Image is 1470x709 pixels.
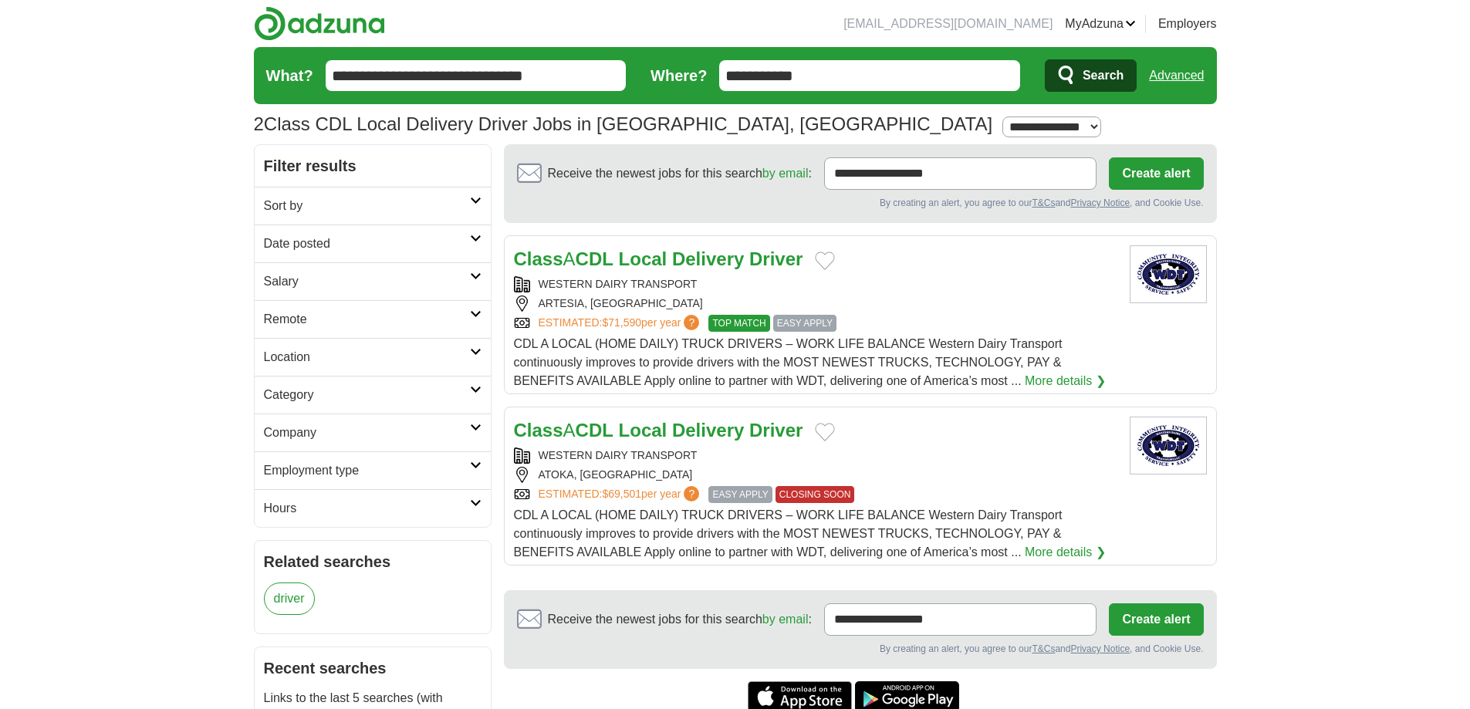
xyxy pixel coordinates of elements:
[749,420,803,441] strong: Driver
[514,248,563,269] strong: Class
[1045,59,1137,92] button: Search
[815,423,835,441] button: Add to favorite jobs
[264,272,470,291] h2: Salary
[1083,60,1124,91] span: Search
[255,187,491,225] a: Sort by
[264,461,470,480] h2: Employment type
[708,486,772,503] span: EASY APPLY
[255,225,491,262] a: Date posted
[708,315,769,332] span: TOP MATCH
[1025,372,1106,390] a: More details ❯
[255,300,491,338] a: Remote
[1032,198,1055,208] a: T&Cs
[264,386,470,404] h2: Category
[255,145,491,187] h2: Filter results
[548,164,812,183] span: Receive the newest jobs for this search :
[1070,643,1130,654] a: Privacy Notice
[684,486,699,501] span: ?
[517,196,1204,210] div: By creating an alert, you agree to our and , and Cookie Use.
[514,467,1117,483] div: ATOKA, [GEOGRAPHIC_DATA]
[514,248,803,269] a: ClassACDL Local Delivery Driver
[539,315,703,332] a: ESTIMATED:$71,590per year?
[762,613,809,626] a: by email
[255,451,491,489] a: Employment type
[776,486,855,503] span: CLOSING SOON
[264,550,482,573] h2: Related searches
[266,64,313,87] label: What?
[255,338,491,376] a: Location
[264,348,470,366] h2: Location
[255,376,491,414] a: Category
[548,610,812,629] span: Receive the newest jobs for this search :
[1032,643,1055,654] a: T&Cs
[255,414,491,451] a: Company
[539,278,698,290] a: WESTERN DAIRY TRANSPORT
[264,582,315,615] a: driver
[514,337,1063,387] span: CDL A LOCAL (HOME DAILY) TRUCK DRIVERS – WORK LIFE BALANCE Western Dairy Transport continuously i...
[264,197,470,215] h2: Sort by
[517,642,1204,656] div: By creating an alert, you agree to our and , and Cookie Use.
[619,248,667,269] strong: Local
[264,499,470,518] h2: Hours
[264,657,482,680] h2: Recent searches
[264,424,470,442] h2: Company
[514,508,1063,559] span: CDL A LOCAL (HOME DAILY) TRUCK DRIVERS – WORK LIFE BALANCE Western Dairy Transport continuously i...
[1149,60,1204,91] a: Advanced
[1130,245,1207,303] img: Western Dairy Transport logo
[762,167,809,180] a: by email
[264,310,470,329] h2: Remote
[651,64,707,87] label: Where?
[576,420,613,441] strong: CDL
[1025,543,1106,562] a: More details ❯
[1070,198,1130,208] a: Privacy Notice
[672,248,744,269] strong: Delivery
[773,315,836,332] span: EASY APPLY
[514,420,803,441] a: ClassACDL Local Delivery Driver
[672,420,744,441] strong: Delivery
[539,486,703,503] a: ESTIMATED:$69,501per year?
[602,488,641,500] span: $69,501
[576,248,613,269] strong: CDL
[514,295,1117,312] div: ARTESIA, [GEOGRAPHIC_DATA]
[619,420,667,441] strong: Local
[254,113,993,134] h1: Class CDL Local Delivery Driver Jobs in [GEOGRAPHIC_DATA], [GEOGRAPHIC_DATA]
[255,489,491,527] a: Hours
[514,420,563,441] strong: Class
[254,6,385,41] img: Adzuna logo
[749,248,803,269] strong: Driver
[815,252,835,270] button: Add to favorite jobs
[1158,15,1217,33] a: Employers
[684,315,699,330] span: ?
[843,15,1053,33] li: [EMAIL_ADDRESS][DOMAIN_NAME]
[539,449,698,461] a: WESTERN DAIRY TRANSPORT
[264,235,470,253] h2: Date posted
[254,110,264,138] span: 2
[1130,417,1207,474] img: Western Dairy Transport logo
[1065,15,1136,33] a: MyAdzuna
[1109,603,1203,636] button: Create alert
[602,316,641,329] span: $71,590
[255,262,491,300] a: Salary
[1109,157,1203,190] button: Create alert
